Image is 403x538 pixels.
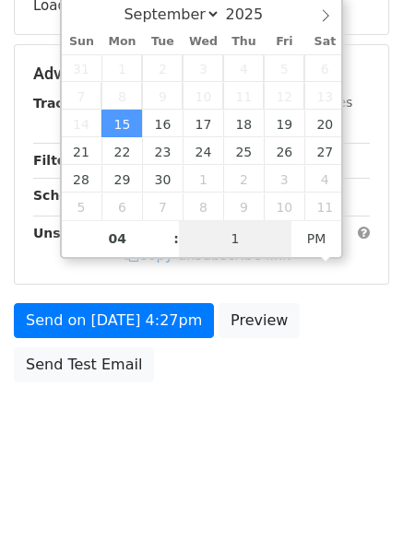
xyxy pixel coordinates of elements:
[101,193,142,220] span: October 6, 2025
[304,165,345,193] span: October 4, 2025
[223,82,264,110] span: September 11, 2025
[142,36,183,48] span: Tue
[179,220,291,257] input: Minute
[101,137,142,165] span: September 22, 2025
[304,110,345,137] span: September 20, 2025
[62,193,102,220] span: October 5, 2025
[62,165,102,193] span: September 28, 2025
[183,82,223,110] span: September 10, 2025
[264,54,304,82] span: September 5, 2025
[304,137,345,165] span: September 27, 2025
[183,193,223,220] span: October 8, 2025
[14,347,154,382] a: Send Test Email
[183,36,223,48] span: Wed
[142,82,183,110] span: September 9, 2025
[264,165,304,193] span: October 3, 2025
[304,54,345,82] span: September 6, 2025
[223,137,264,165] span: September 25, 2025
[62,137,102,165] span: September 21, 2025
[183,54,223,82] span: September 3, 2025
[223,110,264,137] span: September 18, 2025
[33,64,370,84] h5: Advanced
[264,36,304,48] span: Fri
[219,303,300,338] a: Preview
[264,82,304,110] span: September 12, 2025
[101,36,142,48] span: Mon
[183,110,223,137] span: September 17, 2025
[14,303,214,338] a: Send on [DATE] 4:27pm
[101,165,142,193] span: September 29, 2025
[223,36,264,48] span: Thu
[264,193,304,220] span: October 10, 2025
[264,137,304,165] span: September 26, 2025
[311,450,403,538] iframe: Chat Widget
[220,6,287,23] input: Year
[142,165,183,193] span: September 30, 2025
[62,220,174,257] input: Hour
[101,54,142,82] span: September 1, 2025
[223,54,264,82] span: September 4, 2025
[223,165,264,193] span: October 2, 2025
[142,137,183,165] span: September 23, 2025
[62,82,102,110] span: September 7, 2025
[33,153,80,168] strong: Filters
[142,193,183,220] span: October 7, 2025
[183,137,223,165] span: September 24, 2025
[33,188,100,203] strong: Schedule
[62,54,102,82] span: August 31, 2025
[33,96,95,111] strong: Tracking
[264,110,304,137] span: September 19, 2025
[304,82,345,110] span: September 13, 2025
[62,110,102,137] span: September 14, 2025
[142,110,183,137] span: September 16, 2025
[304,36,345,48] span: Sat
[62,36,102,48] span: Sun
[142,54,183,82] span: September 2, 2025
[124,247,290,263] a: Copy unsubscribe link
[291,220,342,257] span: Click to toggle
[101,82,142,110] span: September 8, 2025
[101,110,142,137] span: September 15, 2025
[223,193,264,220] span: October 9, 2025
[33,226,124,240] strong: Unsubscribe
[304,193,345,220] span: October 11, 2025
[173,220,179,257] span: :
[183,165,223,193] span: October 1, 2025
